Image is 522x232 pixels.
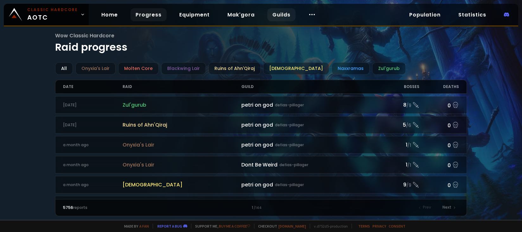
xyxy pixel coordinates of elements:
[63,80,122,93] div: Date
[241,121,380,129] div: petri on god
[241,80,380,93] div: Guild
[123,121,241,129] span: Ruins of Ahn'Qiraj
[130,8,167,21] a: Progress
[380,141,419,149] div: 1
[63,122,122,128] div: [DATE]
[241,101,380,109] div: petri on god
[123,181,241,189] span: [DEMOGRAPHIC_DATA]
[332,62,370,75] div: Naxxramas
[120,224,149,229] span: Made by
[263,62,329,75] div: [DEMOGRAPHIC_DATA]
[27,7,78,13] small: Classic Hardcore
[75,62,116,75] div: Onyxia's Lair
[407,162,411,169] small: / 1
[254,205,262,210] small: / 144
[275,122,304,128] small: defias-pillager
[191,224,250,229] span: Support me,
[419,100,459,110] div: 0
[241,181,380,189] div: petri on god
[162,205,360,210] div: 1
[55,196,467,213] a: a month agoNaxxramasDont Be Weirddefias-pillager12/150
[380,181,419,189] div: 9
[63,205,162,210] div: reports
[208,62,261,75] div: Ruins of Ahn'Qiraj
[407,142,411,149] small: / 1
[380,121,419,129] div: 5
[380,161,419,169] div: 1
[380,101,419,109] div: 8
[139,224,149,229] a: a fan
[63,142,122,148] div: a month ago
[161,62,206,75] div: Blackwing Lair
[267,8,296,21] a: Guilds
[406,182,411,189] small: / 9
[222,8,260,21] a: Mak'gora
[55,176,467,193] a: a month ago[DEMOGRAPHIC_DATA]petri on goddefias-pillager9/90
[4,4,89,25] a: Classic HardcoreAOTC
[275,142,304,148] small: defias-pillager
[419,180,459,189] div: 0
[27,7,78,22] span: AOTC
[279,162,308,168] small: defias-pillager
[63,162,122,168] div: a month ago
[63,102,122,108] div: [DATE]
[275,182,304,188] small: defias-pillager
[118,62,159,75] div: Molten Core
[380,80,419,93] div: Bosses
[123,80,241,93] div: Raid
[419,160,459,169] div: 0
[55,32,467,40] span: Wow Classic Hardcore
[96,8,123,21] a: Home
[55,136,467,154] a: a month agoOnyxia's Lairpetri on goddefias-pillager1/10
[123,141,241,149] span: Onyxia's Lair
[55,96,467,114] a: [DATE]Zul'gurubpetri on goddefias-pillager8/90
[372,62,406,75] div: Zul'gurub
[174,8,215,21] a: Equipment
[55,116,467,134] a: [DATE]Ruins of Ahn'Qirajpetri on goddefias-pillager5/60
[453,8,491,21] a: Statistics
[55,32,467,55] h1: Raid progress
[419,140,459,149] div: 0
[310,224,348,229] span: v. d752d5 - production
[219,224,250,229] a: Buy me a coffee
[63,205,73,210] span: 5756
[358,224,370,229] a: Terms
[241,161,380,169] div: Dont Be Weird
[419,120,459,129] div: 0
[55,62,73,75] div: All
[157,224,182,229] a: Report a bug
[123,101,241,109] span: Zul'gurub
[241,141,380,149] div: petri on god
[406,103,411,109] small: / 9
[404,8,446,21] a: Population
[55,156,467,173] a: a month agoOnyxia's LairDont Be Weirddefias-pillager1/10
[415,203,435,212] div: Prev
[439,203,459,212] div: Next
[389,224,405,229] a: Consent
[372,224,386,229] a: Privacy
[254,224,306,229] span: Checkout
[123,161,241,169] span: Onyxia's Lair
[275,102,304,108] small: defias-pillager
[63,182,122,188] div: a month ago
[278,224,306,229] a: [DOMAIN_NAME]
[419,80,459,93] div: Deaths
[406,122,411,129] small: / 6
